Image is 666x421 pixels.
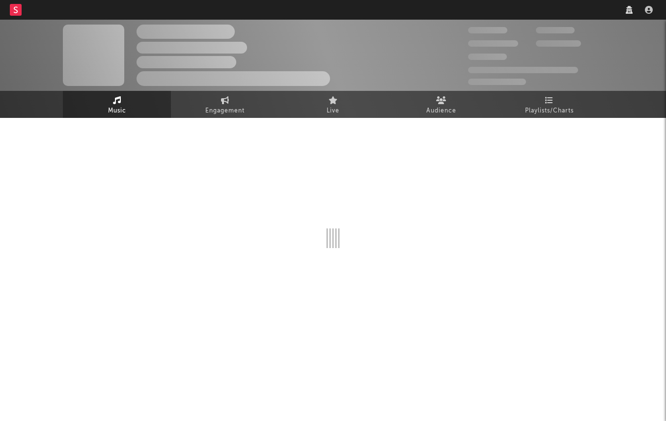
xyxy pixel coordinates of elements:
span: 100,000 [468,54,507,60]
a: Live [279,91,387,118]
a: Engagement [171,91,279,118]
span: 300,000 [468,27,507,33]
span: Playlists/Charts [525,105,574,117]
a: Music [63,91,171,118]
span: Audience [426,105,456,117]
span: Jump Score: 85.0 [468,79,526,85]
span: 100,000 [536,27,575,33]
a: Audience [387,91,495,118]
span: 50,000,000 [468,40,518,47]
span: Live [327,105,339,117]
span: Engagement [205,105,245,117]
a: Playlists/Charts [495,91,603,118]
span: 1,000,000 [536,40,581,47]
span: Music [108,105,126,117]
span: 50,000,000 Monthly Listeners [468,67,578,73]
